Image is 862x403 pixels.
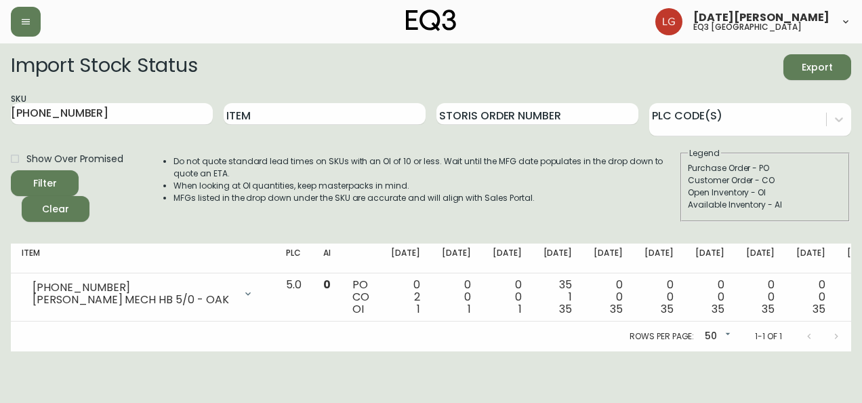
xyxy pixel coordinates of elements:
[33,175,57,192] div: Filter
[688,174,842,187] div: Customer Order - CO
[442,279,471,315] div: 0 0
[634,244,684,273] th: [DATE]
[559,301,572,317] span: 35
[543,279,573,315] div: 35 1
[783,54,851,80] button: Export
[684,244,735,273] th: [DATE]
[762,301,775,317] span: 35
[33,201,79,218] span: Clear
[352,279,369,315] div: PO CO
[630,330,694,343] p: Rows per page:
[813,301,825,317] span: 35
[11,170,79,196] button: Filter
[693,23,802,31] h5: eq3 [GEOGRAPHIC_DATA]
[173,155,679,180] li: Do not quote standard lead times on SKUs with an OI of 10 or less. Wait until the MFG date popula...
[391,279,420,315] div: 0 2
[173,192,679,204] li: MFGs listed in the drop down under the SKU are accurate and will align with Sales Portal.
[688,147,721,159] legend: Legend
[583,244,634,273] th: [DATE]
[493,279,522,315] div: 0 0
[406,9,456,31] img: logo
[655,8,682,35] img: 2638f148bab13be18035375ceda1d187
[468,301,471,317] span: 1
[518,301,522,317] span: 1
[688,187,842,199] div: Open Inventory - OI
[712,301,724,317] span: 35
[610,301,623,317] span: 35
[173,180,679,192] li: When looking at OI quantities, keep masterpacks in mind.
[699,326,733,348] div: 50
[11,54,197,80] h2: Import Stock Status
[26,152,123,166] span: Show Over Promised
[661,301,674,317] span: 35
[785,244,836,273] th: [DATE]
[352,301,364,317] span: OI
[11,244,275,273] th: Item
[22,279,264,309] div: [PHONE_NUMBER][PERSON_NAME] MECH HB 5/0 - OAK
[746,279,775,315] div: 0 0
[594,279,623,315] div: 0 0
[644,279,674,315] div: 0 0
[693,12,829,23] span: [DATE][PERSON_NAME]
[312,244,342,273] th: AI
[22,196,89,222] button: Clear
[688,162,842,174] div: Purchase Order - PO
[735,244,786,273] th: [DATE]
[380,244,431,273] th: [DATE]
[275,244,312,273] th: PLC
[323,277,331,292] span: 0
[431,244,482,273] th: [DATE]
[755,330,782,343] p: 1-1 of 1
[33,294,234,306] div: [PERSON_NAME] MECH HB 5/0 - OAK
[417,301,420,317] span: 1
[695,279,724,315] div: 0 0
[275,273,312,322] td: 5.0
[533,244,583,273] th: [DATE]
[796,279,825,315] div: 0 0
[482,244,533,273] th: [DATE]
[688,199,842,211] div: Available Inventory - AI
[33,282,234,294] div: [PHONE_NUMBER]
[794,59,840,76] span: Export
